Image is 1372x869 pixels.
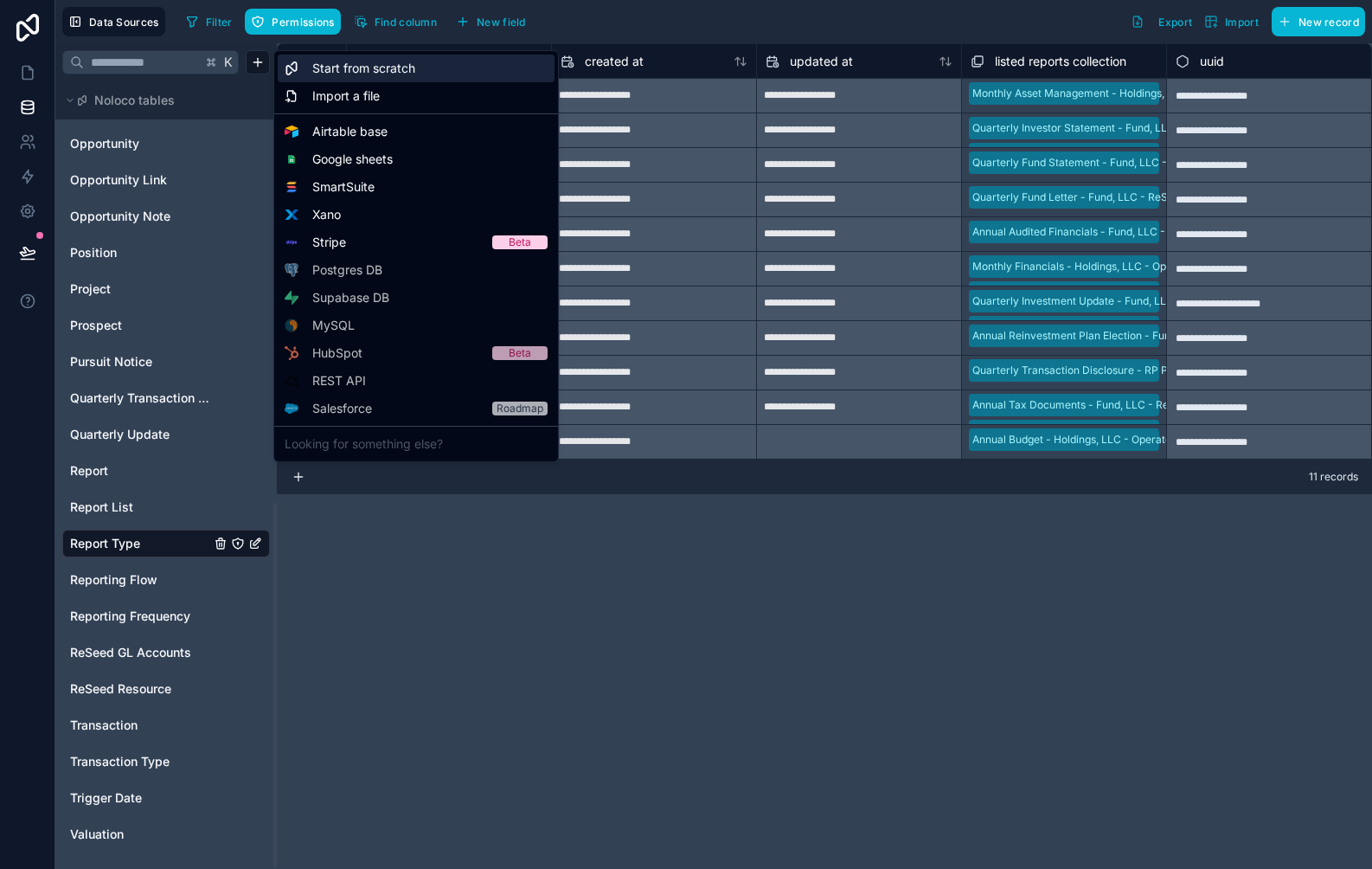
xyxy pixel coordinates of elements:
[312,206,341,223] span: Xano
[285,346,298,360] img: HubSpot logo
[312,289,389,306] span: Supabase DB
[312,261,382,279] span: Postgres DB
[312,400,372,417] span: Salesforce
[497,402,543,415] div: Roadmap
[312,87,380,105] span: Import a file
[312,151,393,168] span: Google sheets
[278,430,555,458] div: Looking for something else?
[285,403,298,413] img: Salesforce
[509,346,531,360] div: Beta
[509,235,531,249] div: Beta
[285,319,298,332] img: MySQL logo
[285,125,298,138] img: Airtable logo
[285,235,298,249] img: Stripe logo
[285,374,298,388] img: API icon
[312,234,346,251] span: Stripe
[285,263,298,277] img: Postgres logo
[312,372,366,389] span: REST API
[312,60,415,77] span: Start from scratch
[285,208,298,222] img: Xano logo
[285,291,298,305] img: Supabase logo
[285,180,298,194] img: SmartSuite
[312,317,355,334] span: MySQL
[312,123,388,140] span: Airtable base
[312,178,375,196] span: SmartSuite
[285,155,298,164] img: Google sheets logo
[312,344,362,362] span: HubSpot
